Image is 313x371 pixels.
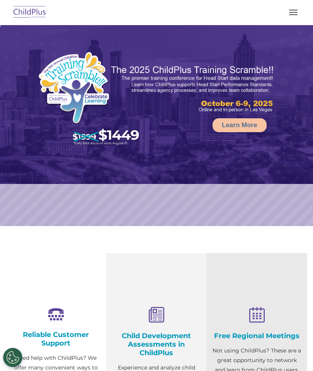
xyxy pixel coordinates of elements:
h4: Free Regional Meetings [213,332,301,340]
h4: Child Development Assessments in ChildPlus [112,332,201,357]
a: Learn More [213,118,267,132]
button: Cookies Settings [3,348,22,367]
img: ChildPlus by Procare Solutions [12,3,48,22]
iframe: Chat Widget [274,334,313,371]
h4: Reliable Customer Support [12,330,100,347]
